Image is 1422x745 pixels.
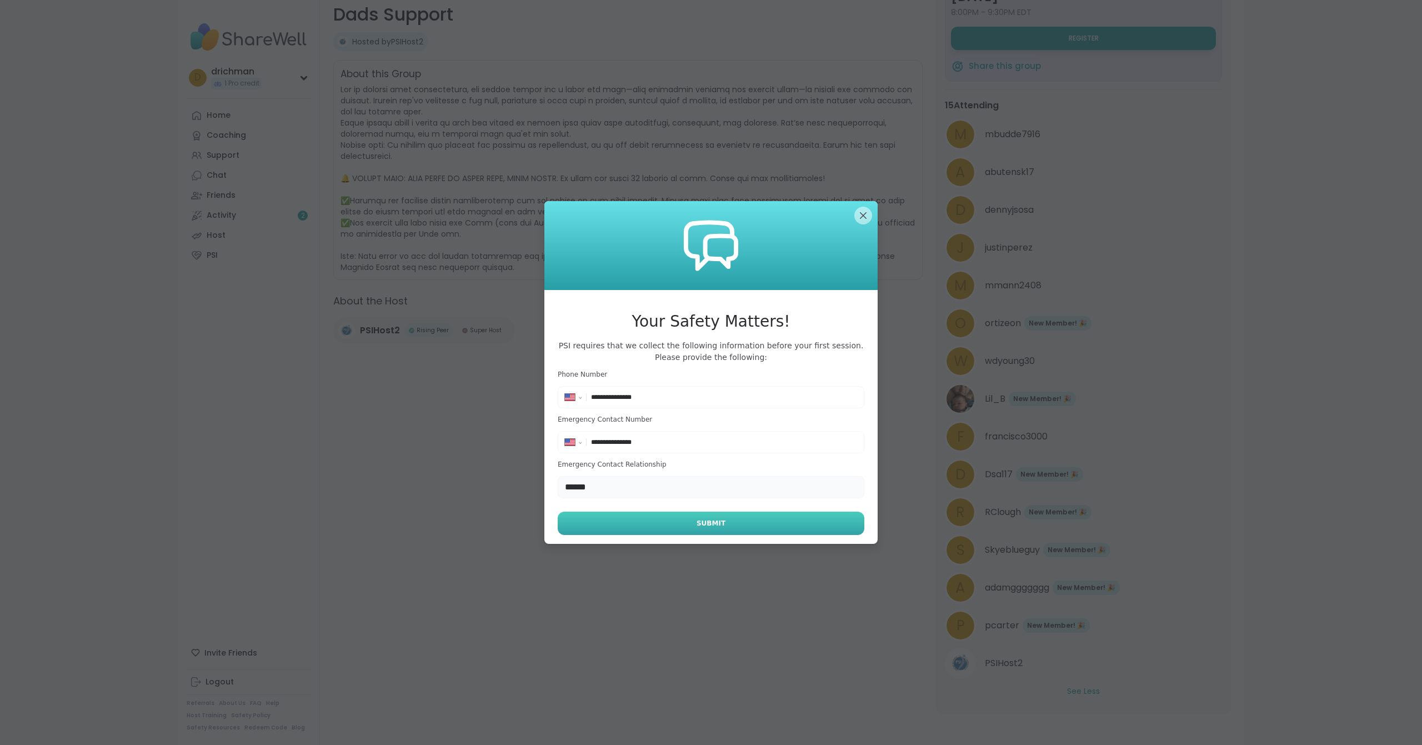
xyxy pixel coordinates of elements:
[558,512,864,535] button: Submit
[558,340,864,363] span: PSI requires that we collect the following information before your first session. Please provide ...
[558,415,864,424] h3: Emergency Contact Number
[697,518,725,528] span: Submit
[558,370,864,379] h3: Phone Number
[558,310,864,333] h3: Your Safety Matters!
[565,439,575,446] img: United States
[558,460,864,469] h3: Emergency Contact Relationship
